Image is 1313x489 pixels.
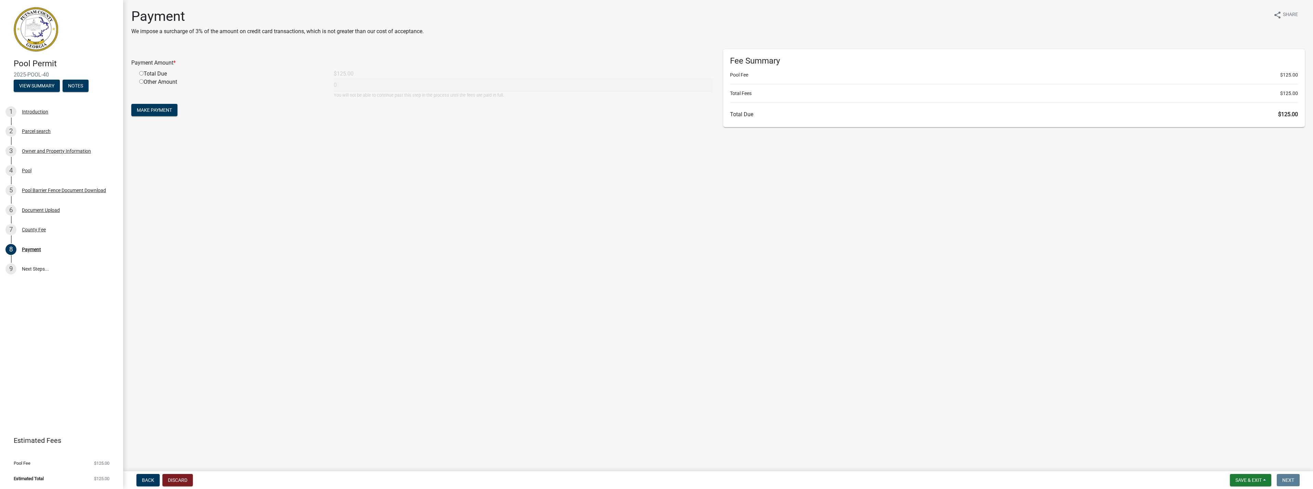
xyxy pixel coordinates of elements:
[22,149,91,153] div: Owner and Property Information
[1235,477,1262,483] span: Save & Exit
[1282,477,1294,483] span: Next
[131,8,424,25] h1: Payment
[730,56,1298,66] h6: Fee Summary
[1278,111,1298,118] span: $125.00
[94,461,109,465] span: $125.00
[14,80,60,92] button: View Summary
[22,129,51,134] div: Parcel search
[5,244,16,255] div: 8
[1268,8,1303,22] button: shareShare
[22,208,60,213] div: Document Upload
[63,83,89,89] wm-modal-confirm: Notes
[14,476,44,481] span: Estimated Total
[14,7,58,52] img: Putnam County, Georgia
[1273,11,1282,19] i: share
[162,474,193,486] button: Discard
[137,107,172,113] span: Make Payment
[22,247,41,252] div: Payment
[136,474,160,486] button: Back
[14,461,30,465] span: Pool Fee
[63,80,89,92] button: Notes
[1277,474,1300,486] button: Next
[14,59,118,69] h4: Pool Permit
[134,78,329,98] div: Other Amount
[94,476,109,481] span: $125.00
[14,83,60,89] wm-modal-confirm: Summary
[5,263,16,274] div: 9
[1280,71,1298,79] span: $125.00
[142,477,154,483] span: Back
[131,104,177,116] button: Make Payment
[5,106,16,117] div: 1
[22,109,48,114] div: Introduction
[22,188,106,193] div: Pool Barrier Fence Document Download
[5,126,16,137] div: 2
[1230,474,1271,486] button: Save & Exit
[5,185,16,196] div: 5
[5,146,16,157] div: 3
[126,59,718,67] div: Payment Amount
[131,27,424,36] p: We impose a surcharge of 3% of the amount on credit card transactions, which is not greater than ...
[730,90,1298,97] li: Total Fees
[5,165,16,176] div: 4
[1280,90,1298,97] span: $125.00
[22,227,46,232] div: County Fee
[1283,11,1298,19] span: Share
[5,205,16,216] div: 6
[22,168,31,173] div: Pool
[5,434,112,447] a: Estimated Fees
[730,111,1298,118] h6: Total Due
[730,71,1298,79] li: Pool Fee
[5,224,16,235] div: 7
[134,70,329,78] div: Total Due
[14,71,109,78] span: 2025-POOL-40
